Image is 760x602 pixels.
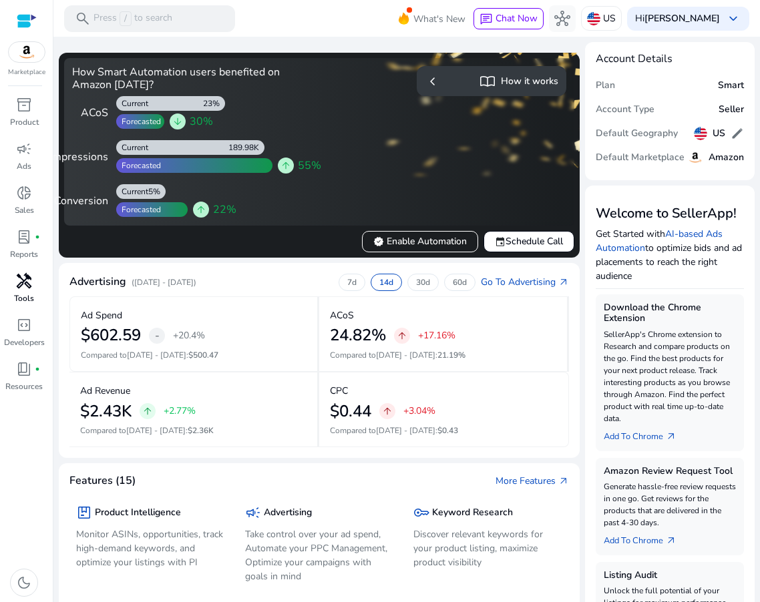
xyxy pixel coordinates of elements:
span: arrow_downward [172,116,183,127]
span: [DATE] - [DATE] [376,425,435,436]
h5: Amazon Review Request Tool [604,466,737,477]
span: - [155,328,160,344]
span: Enable Automation [373,234,467,248]
span: 55% [298,158,321,174]
span: 30% [190,113,213,129]
button: eventSchedule Call [484,231,574,252]
span: fiber_manual_record [35,366,40,372]
h5: Download the Chrome Extension [604,302,737,325]
div: Forecasted [116,204,161,215]
h2: $2.43K [80,402,132,421]
h5: Product Intelligence [95,507,181,519]
span: book_4 [16,361,32,377]
h5: Account Type [596,104,654,115]
span: [DATE] - [DATE] [126,425,186,436]
a: Go To Advertisingarrow_outward [481,275,569,289]
span: Schedule Call [495,234,563,248]
p: Reports [10,248,38,260]
span: campaign [245,505,261,521]
p: +20.4% [173,331,205,340]
span: campaign [16,141,32,157]
b: [PERSON_NAME] [644,12,720,25]
span: arrow_outward [666,431,677,442]
p: 30d [416,277,430,288]
p: Marketplace [8,67,45,77]
span: [DATE] - [DATE] [127,350,186,360]
div: 5% [148,186,166,197]
button: verifiedEnable Automation [362,231,478,252]
span: arrow_outward [558,476,569,487]
div: Current [116,186,148,197]
p: 14d [379,277,393,288]
p: 60d [453,277,467,288]
div: Current [116,142,148,153]
span: [DATE] - [DATE] [376,350,435,360]
p: Resources [5,380,43,392]
a: Add To Chrome [604,424,687,443]
span: inventory_2 [16,97,32,113]
p: Ad Spend [81,308,122,322]
h5: Listing Audit [604,570,737,581]
a: Add To Chrome [604,529,687,547]
p: Monitor ASINs, opportunities, track high-demand keywords, and optimize your listings with PI [76,527,225,569]
p: Hi [635,14,720,23]
h5: Default Marketplace [596,152,685,164]
div: ACoS [72,105,108,121]
span: donut_small [16,185,32,201]
span: chat [480,13,493,26]
div: Forecasted [116,160,161,171]
span: 22% [213,202,236,218]
span: / [120,11,132,26]
span: arrow_upward [280,160,291,171]
p: Compared to : [81,349,307,361]
p: US [603,7,616,30]
p: Press to search [93,11,172,26]
div: Current [116,98,148,109]
h5: Plan [596,80,615,91]
p: Generate hassle-free review requests in one go. Get reviews for the products that are delivered i... [604,481,737,529]
span: fiber_manual_record [35,234,40,240]
h4: Features (15) [69,475,136,487]
p: +17.16% [418,331,455,340]
p: Tools [14,292,34,304]
p: SellerApp's Chrome extension to Research and compare products on the go. Find the best products f... [604,328,737,424]
h2: $602.59 [81,326,141,345]
span: arrow_upward [196,204,206,215]
span: code_blocks [16,317,32,333]
button: chatChat Now [473,8,544,29]
h4: Account Details [596,53,745,65]
h5: US [713,128,725,139]
p: Ads [17,160,31,172]
h3: Welcome to SellerApp! [596,206,745,222]
h2: $0.44 [330,402,371,421]
span: lab_profile [16,229,32,245]
div: Forecasted [116,116,161,127]
span: handyman [16,273,32,289]
span: arrow_upward [382,406,393,416]
span: $500.47 [188,350,218,360]
button: hub [549,5,576,32]
span: arrow_upward [142,406,153,416]
div: Impressions [72,149,108,165]
h5: Amazon [709,152,744,164]
img: amazon.svg [9,42,45,62]
span: package [76,505,92,521]
img: us.svg [694,127,707,140]
span: arrow_outward [558,277,569,288]
p: Ad Revenue [80,384,130,398]
span: 21.19% [437,350,465,360]
p: Compared to : [330,349,556,361]
p: Sales [15,204,34,216]
span: keyboard_arrow_down [725,11,741,27]
h2: 24.82% [330,326,386,345]
span: arrow_upward [397,330,407,341]
span: dark_mode [16,575,32,591]
p: Discover relevant keywords for your product listing, maximize product visibility [413,527,562,569]
a: More Featuresarrow_outward [496,474,569,488]
span: What's New [413,7,465,31]
h4: How Smart Automation users benefited on Amazon [DATE]? [72,66,314,91]
span: $2.36K [188,425,214,436]
h5: Smart [718,80,744,91]
h4: Advertising [69,276,126,288]
p: CPC [330,384,348,398]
